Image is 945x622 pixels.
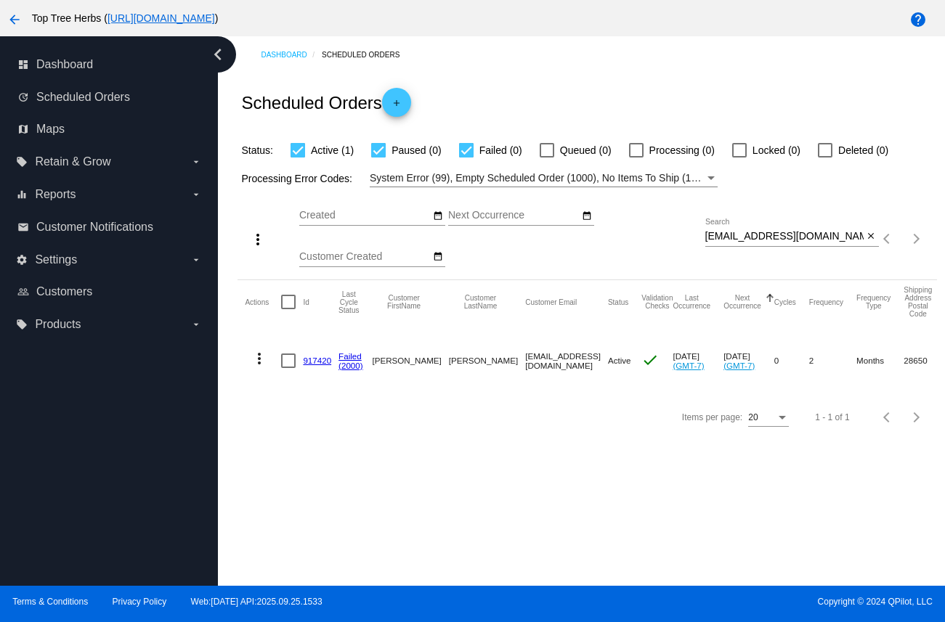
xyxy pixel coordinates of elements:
span: Scheduled Orders [36,91,130,104]
mat-cell: 0 [774,324,809,397]
button: Previous page [873,403,902,432]
a: (GMT-7) [673,361,704,370]
span: Queued (0) [560,142,612,159]
i: equalizer [16,189,28,200]
mat-icon: add [388,98,405,115]
span: Maps [36,123,65,136]
mat-header-cell: Validation Checks [641,280,673,324]
mat-cell: [EMAIL_ADDRESS][DOMAIN_NAME] [525,324,608,397]
mat-cell: [DATE] [723,324,774,397]
mat-cell: Months [856,324,904,397]
a: Terms & Conditions [12,597,88,607]
div: 1 - 1 of 1 [815,412,849,422]
mat-icon: help [909,11,927,28]
button: Change sorting for Cycles [774,298,796,306]
mat-cell: [PERSON_NAME] [449,324,525,397]
button: Change sorting for FrequencyType [856,294,891,310]
i: arrow_drop_down [190,189,202,200]
span: Processing Error Codes: [241,173,352,184]
mat-icon: date_range [433,251,443,263]
a: Dashboard [261,44,322,66]
i: people_outline [17,286,29,298]
button: Change sorting for CustomerLastName [449,294,512,310]
i: map [17,123,29,135]
mat-select: Items per page: [748,413,789,423]
button: Change sorting for Id [303,298,309,306]
span: Paused (0) [392,142,441,159]
a: Privacy Policy [113,597,167,607]
a: email Customer Notifications [17,216,202,239]
h2: Scheduled Orders [241,88,410,117]
mat-icon: date_range [433,210,443,222]
button: Clear [864,229,879,244]
button: Change sorting for Status [608,298,628,306]
span: Processing (0) [649,142,715,159]
mat-icon: arrow_back [6,11,23,28]
mat-cell: [DATE] [673,324,723,397]
i: chevron_left [206,43,230,66]
input: Search [705,231,864,242]
span: Customer Notifications [36,221,153,234]
span: Active [608,356,631,365]
mat-icon: more_vert [251,350,268,367]
mat-icon: more_vert [249,231,267,248]
a: [URL][DOMAIN_NAME] [108,12,215,24]
mat-icon: close [866,231,876,242]
button: Previous page [873,224,902,253]
span: Settings [35,253,77,266]
i: arrow_drop_down [190,319,202,330]
a: dashboard Dashboard [17,53,202,76]
span: Deleted (0) [838,142,888,159]
i: dashboard [17,59,29,70]
button: Change sorting for NextOccurrenceUtc [723,294,761,310]
i: local_offer [16,319,28,330]
button: Next page [902,403,931,432]
span: Top Tree Herbs ( ) [32,12,219,24]
a: map Maps [17,118,202,141]
button: Change sorting for LastProcessingCycleId [338,290,359,314]
input: Next Occurrence [448,210,579,221]
span: Active (1) [311,142,354,159]
mat-select: Filter by Processing Error Codes [370,169,718,187]
span: Locked (0) [753,142,800,159]
a: people_outline Customers [17,280,202,303]
i: local_offer [16,156,28,168]
span: Dashboard [36,58,93,71]
i: arrow_drop_down [190,254,202,266]
a: Scheduled Orders [322,44,413,66]
span: 20 [748,412,758,422]
span: Reports [35,188,76,201]
span: Products [35,318,81,331]
a: Web:[DATE] API:2025.09.25.1533 [191,597,323,607]
span: Customers [36,285,92,298]
i: update [17,91,29,103]
mat-icon: date_range [582,210,592,222]
mat-cell: 2 [809,324,856,397]
button: Change sorting for ShippingPostcode [904,286,932,318]
mat-icon: check [641,351,659,369]
input: Customer Created [299,251,430,263]
button: Next page [902,224,931,253]
button: Change sorting for LastOccurrenceUtc [673,294,710,310]
i: arrow_drop_down [190,156,202,168]
button: Change sorting for Frequency [809,298,843,306]
span: Retain & Grow [35,155,110,168]
div: Items per page: [682,412,742,422]
a: (2000) [338,361,363,370]
a: (GMT-7) [723,361,755,370]
mat-cell: [PERSON_NAME] [372,324,448,397]
span: Failed (0) [479,142,522,159]
i: settings [16,254,28,266]
input: Created [299,210,430,221]
button: Change sorting for CustomerFirstName [372,294,435,310]
a: 917420 [303,356,331,365]
span: Copyright © 2024 QPilot, LLC [485,597,933,607]
mat-header-cell: Actions [245,280,281,324]
span: Status: [241,144,273,156]
i: email [17,221,29,233]
a: update Scheduled Orders [17,86,202,109]
button: Change sorting for CustomerEmail [525,298,577,306]
mat-cell: 28650 [904,324,945,397]
a: Failed [338,351,362,361]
